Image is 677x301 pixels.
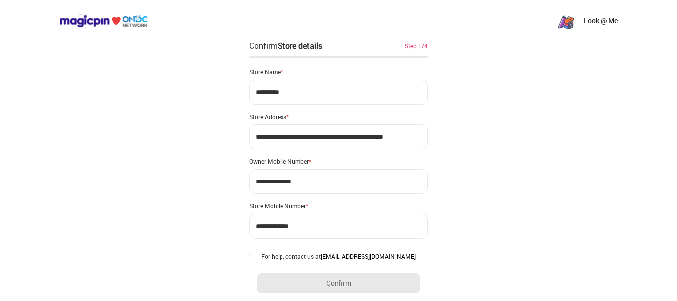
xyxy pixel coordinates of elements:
div: Owner Mobile Number [249,157,428,165]
button: Confirm [257,273,420,293]
div: For help, contact us at [257,252,420,260]
div: Owner E-mail ID [249,250,428,258]
div: Step 1/4 [405,41,428,50]
div: Store Mobile Number [249,202,428,210]
p: Look @ Me [584,16,618,26]
a: [EMAIL_ADDRESS][DOMAIN_NAME] [321,252,416,260]
img: R1Pe5mMinNCbyW4kAXKsSaidQJmJvtNEKTHtfZxrbPUeec6fu6FQygVe8v8Bz6ROIt8EeSZg6nHeGNNXSTvbDIZz9g [556,11,576,31]
div: Store details [278,40,322,51]
div: Confirm [249,40,322,52]
div: Store Name [249,68,428,76]
div: Store Address [249,113,428,120]
img: ondc-logo-new-small.8a59708e.svg [59,14,148,28]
